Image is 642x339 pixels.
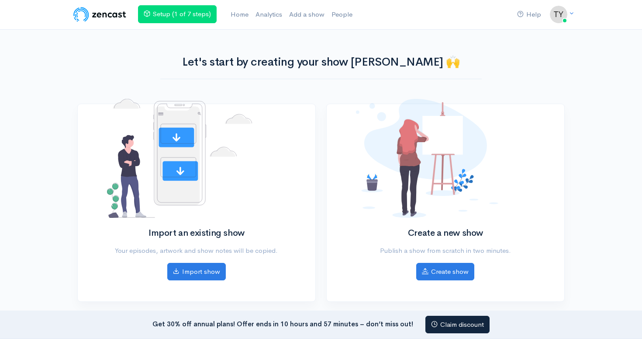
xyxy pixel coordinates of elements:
a: Create show [416,263,474,281]
h2: Create a new show [356,228,535,238]
a: Import show [167,263,226,281]
a: Home [227,5,252,24]
p: Publish a show from scratch in two minutes. [356,246,535,256]
a: Add a show [286,5,328,24]
h1: Let's start by creating your show [PERSON_NAME] 🙌 [160,56,482,69]
a: Analytics [252,5,286,24]
h2: Import an existing show [107,228,286,238]
p: Your episodes, artwork and show notes will be copied. [107,246,286,256]
img: No shows added [356,99,498,218]
a: Help [514,5,545,24]
strong: Get 30% off annual plans! Offer ends in 10 hours and 57 minutes – don’t miss out! [152,319,413,328]
img: ... [550,6,567,23]
a: People [328,5,356,24]
a: Setup (1 of 7 steps) [138,5,217,23]
img: No shows added [107,99,252,218]
img: ZenCast Logo [72,6,128,23]
a: Claim discount [425,316,490,334]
